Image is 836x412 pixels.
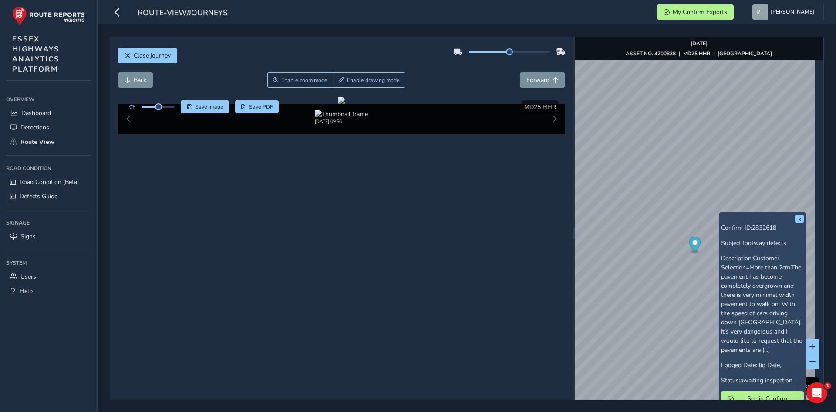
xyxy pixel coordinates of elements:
span: 2832618 [752,224,776,232]
span: See in Confirm [737,395,797,403]
a: Defects Guide [6,189,91,204]
strong: [GEOGRAPHIC_DATA] [718,50,772,57]
button: Draw [333,72,405,88]
span: route-view/journeys [138,7,228,20]
span: ESSEX HIGHWAYS ANALYTICS PLATFORM [12,34,60,74]
button: Back [118,72,153,88]
a: Help [6,284,91,298]
span: [PERSON_NAME] [771,4,814,20]
strong: [DATE] [691,40,708,47]
div: System [6,256,91,269]
span: footway defects [742,239,786,247]
span: Back [134,76,146,84]
span: Route View [20,138,54,146]
img: diamond-layout [752,4,768,20]
div: Signage [6,216,91,229]
strong: ASSET NO. 4200838 [626,50,676,57]
div: Road Condition [6,162,91,175]
button: My Confirm Exports [657,4,734,20]
div: [DATE] 09:56 [315,118,368,125]
button: See in Confirm [721,391,804,406]
button: [PERSON_NAME] [752,4,817,20]
a: Users [6,269,91,284]
span: MD25 HHR [524,103,556,111]
span: Users [20,272,36,281]
p: Confirm ID: [721,223,804,232]
span: Signs [20,232,36,241]
span: Save image [195,103,223,110]
a: Road Condition (Beta) [6,175,91,189]
button: Forward [520,72,565,88]
span: My Confirm Exports [673,8,727,16]
button: PDF [235,100,279,113]
button: Save [181,100,229,113]
p: Status: [721,376,804,385]
strong: MD25 HHR [683,50,710,57]
span: lid Date, [759,361,781,369]
iframe: Intercom live chat [806,382,827,403]
div: Overview [6,93,91,106]
span: 1 [824,382,831,389]
p: Logged Date: [721,361,804,370]
span: Dashboard [21,109,51,117]
span: Detections [20,123,49,132]
a: Route View [6,135,91,149]
div: Map marker [689,237,701,255]
img: Thumbnail frame [315,110,368,118]
span: Forward [526,76,549,84]
button: x [795,215,804,223]
span: Enable zoom mode [281,77,327,84]
span: Enable drawing mode [347,77,400,84]
span: Save PDF [249,103,273,110]
span: Road Condition (Beta) [20,178,79,186]
div: | | [626,50,772,57]
span: Close journey [134,51,171,60]
span: Customer Selection=More than 2cm,The pavement has become completely overgrown and there is very m... [721,254,802,354]
img: rr logo [12,6,85,26]
span: Help [20,287,33,295]
button: Close journey [118,48,177,63]
p: Subject: [721,238,804,248]
a: Dashboard [6,106,91,120]
a: Signs [6,229,91,244]
span: awaiting inspection [740,376,792,385]
span: Defects Guide [20,192,57,201]
a: Detections [6,120,91,135]
p: Description: [721,254,804,354]
button: Zoom [267,72,333,88]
